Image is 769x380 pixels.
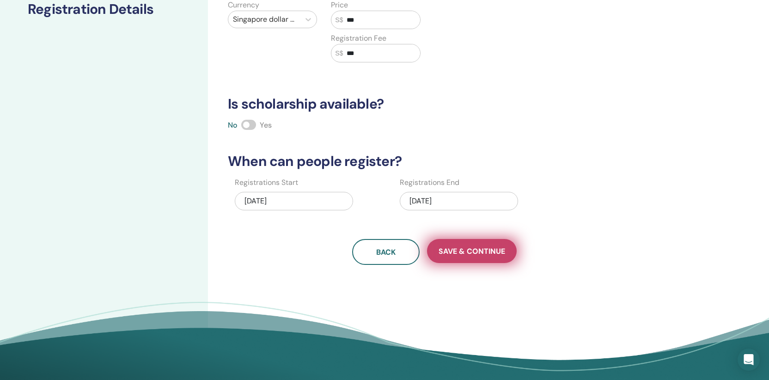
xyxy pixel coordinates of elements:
[331,33,386,44] label: Registration Fee
[222,96,646,112] h3: Is scholarship available?
[427,239,517,263] button: Save & Continue
[439,246,505,256] span: Save & Continue
[376,247,396,257] span: Back
[228,120,238,130] span: No
[400,192,518,210] div: [DATE]
[235,177,298,188] label: Registrations Start
[260,120,272,130] span: Yes
[400,177,459,188] label: Registrations End
[28,1,180,18] h3: Registration Details
[222,153,646,170] h3: When can people register?
[235,192,353,210] div: [DATE]
[352,239,420,265] button: Back
[738,349,760,371] div: Open Intercom Messenger
[335,15,343,25] span: S$
[335,49,343,58] span: S$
